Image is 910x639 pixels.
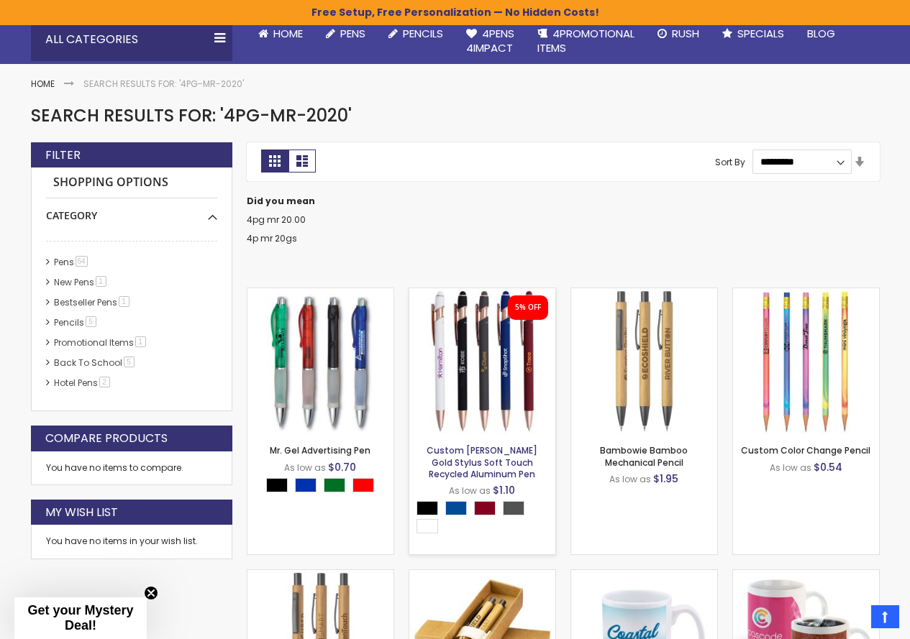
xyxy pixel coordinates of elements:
[515,303,541,313] div: 5% OFF
[377,18,455,50] a: Pencils
[266,478,288,492] div: Black
[814,460,842,474] span: $0.54
[270,444,370,456] a: Mr. Gel Advertising Pen
[46,535,217,547] div: You have no items in your wish list.
[31,18,232,61] div: All Categories
[741,444,870,456] a: Custom Color Change Pencil
[417,501,555,537] div: Select A Color
[31,104,352,127] span: Search results for: '4PG-MR-2020'
[571,569,717,581] a: 15 Oz SimpliColor Mug
[733,288,879,300] a: Custom Color Change Pencil
[493,483,515,497] span: $1.10
[76,256,88,267] span: 64
[417,501,438,515] div: Black
[770,461,811,474] span: As low as
[50,256,93,268] a: Pens64
[46,198,217,223] div: Category
[455,18,526,65] a: 4Pens4impact
[247,18,314,50] a: Home
[86,316,96,327] span: 5
[314,18,377,50] a: Pens
[247,232,297,244] a: 4p mr 20gs
[99,377,110,387] span: 2
[45,505,118,520] strong: My Wish List
[31,78,55,90] a: Home
[427,444,537,479] a: Custom [PERSON_NAME] Gold Stylus Soft Touch Recycled Aluminum Pen
[324,478,345,492] div: Green
[711,18,796,50] a: Specials
[466,26,514,55] span: 4Pens 4impact
[31,451,232,485] div: You have no items to compare.
[247,196,880,207] dt: Did you mean
[571,288,717,300] a: Bambowie Bamboo Mechanical Pencil
[409,569,555,581] a: Bambowie Bamboo Gift Set
[83,78,244,90] strong: Search results for: '4PG-MR-2020'
[733,288,879,434] img: Custom Color Change Pencil
[796,18,847,50] a: Blog
[807,26,835,41] span: Blog
[247,288,393,300] a: Mr. Gel Advertising pen
[119,296,129,307] span: 1
[646,18,711,50] a: Rush
[474,501,496,515] div: Burgundy
[261,150,288,173] strong: Grid
[46,167,217,198] strong: Shopping Options
[266,478,381,496] div: Select A Color
[50,357,140,369] a: Back To School5
[352,478,374,492] div: Red
[144,586,158,600] button: Close teaser
[733,569,879,581] a: 12 Oz SimpliColor Mug
[96,276,106,287] span: 1
[600,444,688,468] a: Bambowie Bamboo Mechanical Pencil
[14,597,147,639] div: Get your Mystery Deal!Close teaser
[449,484,491,497] span: As low as
[124,357,135,367] span: 5
[45,431,168,446] strong: Compare Products
[737,26,784,41] span: Specials
[284,461,326,474] span: As low as
[247,288,393,434] img: Mr. Gel Advertising pen
[247,213,306,226] a: 4pg mr 20.00
[328,460,356,474] span: $0.70
[295,478,317,492] div: Blue
[791,600,910,639] iframe: Google Customer Reviews
[340,26,365,41] span: Pens
[50,276,112,288] a: New Pens1
[50,316,101,328] a: Pencils5
[653,472,678,486] span: $1.95
[609,473,651,485] span: As low as
[445,501,467,515] div: Dark Blue
[135,336,146,347] span: 1
[27,603,133,633] span: Get your Mystery Deal!
[50,336,151,349] a: Promotional Items1
[403,26,443,41] span: Pencils
[503,501,524,515] div: Gunmetal
[526,18,646,65] a: 4PROMOTIONALITEMS
[247,569,393,581] a: Personalized Bambowie Bamboo Pen
[45,147,81,163] strong: Filter
[537,26,634,55] span: 4PROMOTIONAL ITEMS
[417,519,438,533] div: White
[50,296,135,308] a: Bestseller Pens1
[672,26,699,41] span: Rush
[409,288,555,300] a: Custom Lexi Rose Gold Stylus Soft Touch Recycled Aluminum Pen
[50,377,115,389] a: Hotel Pens​2
[273,26,303,41] span: Home
[409,288,555,434] img: Custom Lexi Rose Gold Stylus Soft Touch Recycled Aluminum Pen
[715,155,745,167] label: Sort By
[571,288,717,434] img: Bambowie Bamboo Mechanical Pencil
